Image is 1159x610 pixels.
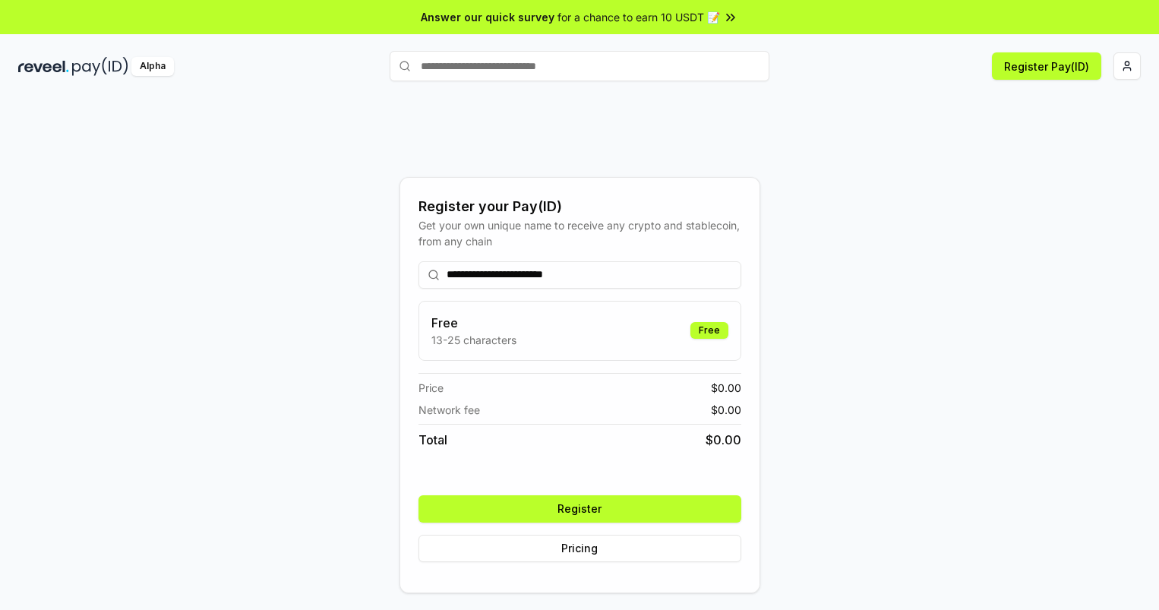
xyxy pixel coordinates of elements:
[418,380,444,396] span: Price
[706,431,741,449] span: $ 0.00
[18,57,69,76] img: reveel_dark
[418,217,741,249] div: Get your own unique name to receive any crypto and stablecoin, from any chain
[418,495,741,523] button: Register
[418,431,447,449] span: Total
[711,402,741,418] span: $ 0.00
[992,52,1101,80] button: Register Pay(ID)
[131,57,174,76] div: Alpha
[431,332,516,348] p: 13-25 characters
[711,380,741,396] span: $ 0.00
[557,9,720,25] span: for a chance to earn 10 USDT 📝
[418,196,741,217] div: Register your Pay(ID)
[421,9,554,25] span: Answer our quick survey
[418,535,741,562] button: Pricing
[72,57,128,76] img: pay_id
[431,314,516,332] h3: Free
[690,322,728,339] div: Free
[418,402,480,418] span: Network fee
